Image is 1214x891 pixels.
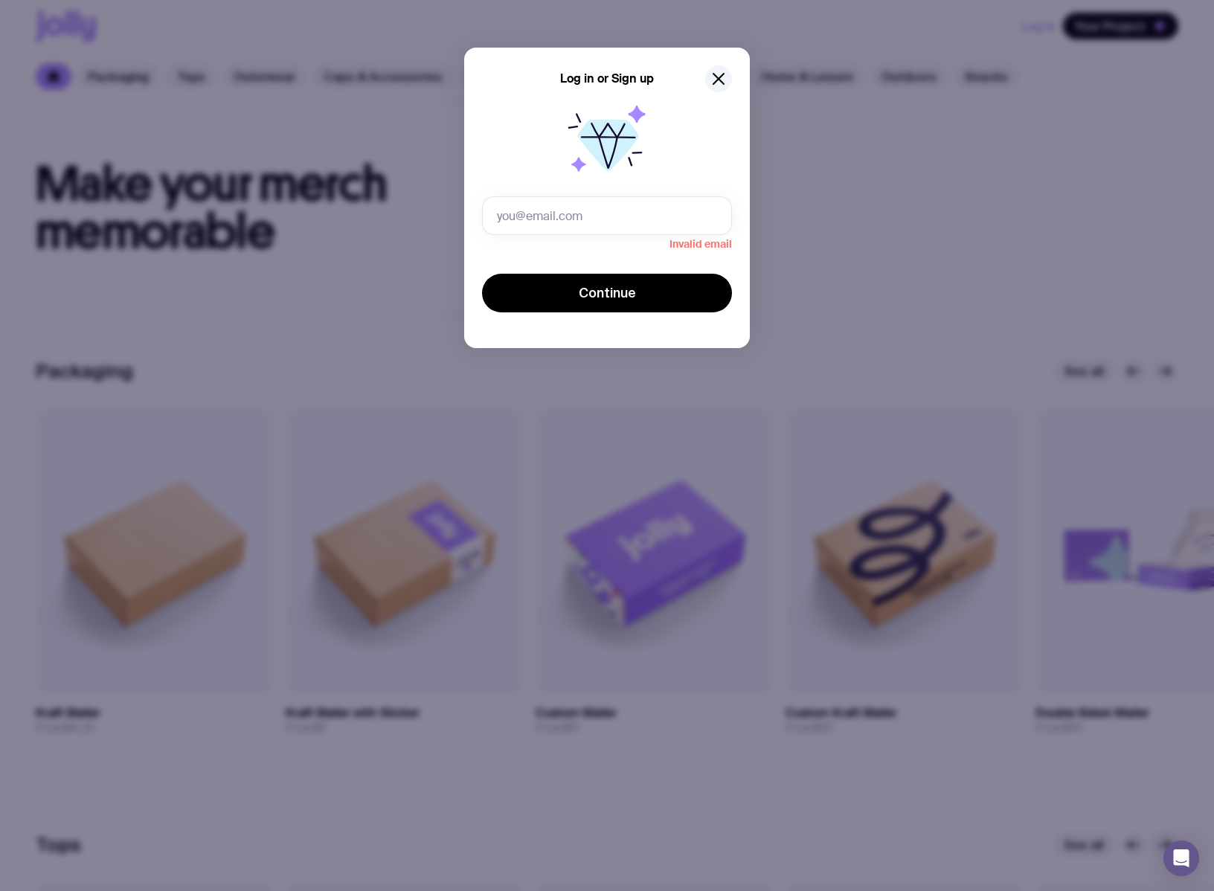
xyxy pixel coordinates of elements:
[560,71,654,86] h5: Log in or Sign up
[482,196,732,235] input: you@email.com
[579,284,636,302] span: Continue
[1163,840,1199,876] div: Open Intercom Messenger
[482,274,732,312] button: Continue
[482,235,732,250] span: Invalid email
